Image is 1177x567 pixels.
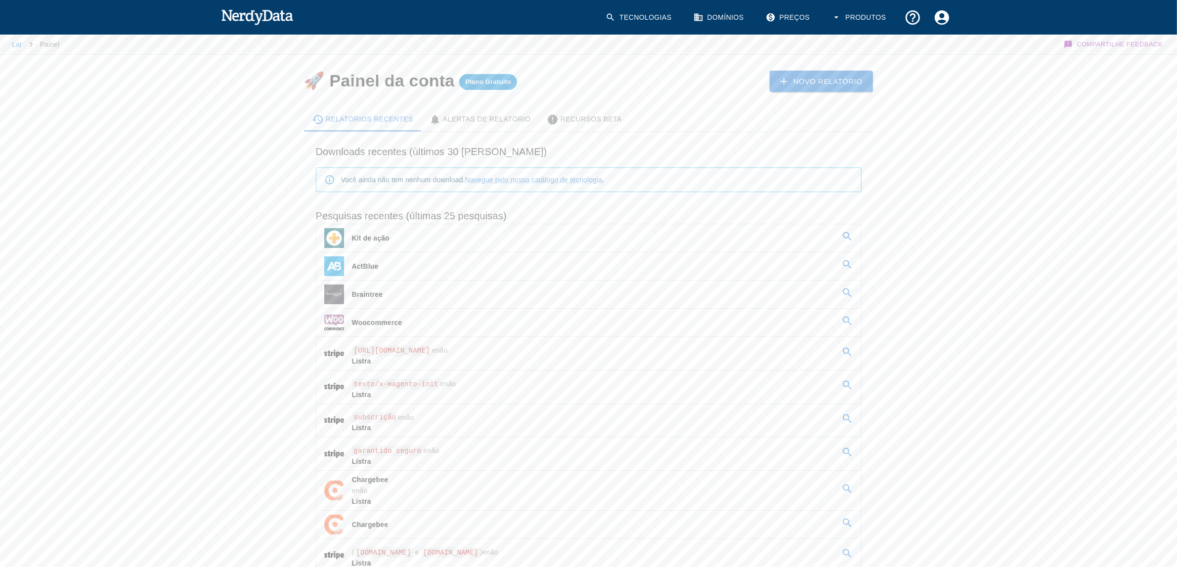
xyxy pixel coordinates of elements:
[440,380,444,388] font: e
[826,3,894,32] button: Produtos
[352,457,371,465] font: Listra
[355,486,367,494] font: não
[352,548,354,556] font: (
[316,281,861,308] a: Braintree
[707,13,744,21] font: Domínios
[603,176,605,184] font: .
[352,486,356,494] font: e
[482,548,486,556] font: e
[352,424,371,432] font: Listra
[600,3,680,32] a: Tecnologias
[352,559,371,567] font: Listra
[354,447,422,455] font: garantido seguro
[561,115,622,123] font: Recursos Beta
[793,77,863,85] font: Novo Relatório
[688,3,752,32] a: Domínios
[352,319,402,326] font: Woocommerce
[432,346,436,354] font: e
[352,357,371,365] font: Listra
[316,404,861,437] a: subscriçãoenãoListra
[480,548,482,556] font: )
[486,548,498,556] font: não
[352,391,371,399] font: Listra
[356,549,411,557] font: [DOMAIN_NAME]
[927,3,957,32] button: Configurações de Conta
[12,35,60,54] nav: migalha de pão
[354,413,396,421] font: subscrição
[341,176,465,184] font: Você ainda não tem nenhum download.
[1077,40,1163,48] font: Compartilhe Feedback
[444,380,456,388] font: não
[304,71,455,90] font: 🚀 Painel da conta
[352,476,389,484] font: Chargebee
[465,176,603,184] a: Navegue pelo nosso catálogo de tecnologia
[352,521,389,528] font: Chargebee
[780,13,810,21] font: Preços
[316,252,861,280] a: ActBlue
[402,413,414,421] font: não
[352,497,371,505] font: Listra
[398,413,402,421] font: e
[443,115,531,123] font: Alertas de relatório
[354,380,438,388] font: texto/x-magento-init
[352,234,390,242] font: Kit de ação
[316,146,547,157] font: Downloads recentes (últimos 30 [PERSON_NAME])
[415,548,419,556] font: e
[316,511,861,538] a: Chargebee
[1062,35,1165,54] button: Compartilhe Feedback
[326,115,413,123] font: Relatórios recentes
[428,446,439,454] font: não
[352,262,379,270] font: ActBlue
[352,290,383,298] font: Braintree
[354,347,430,355] font: [URL][DOMAIN_NAME]
[316,370,861,404] a: texto/x-magento-initenãoListra
[424,446,428,454] font: e
[760,3,818,32] a: Preços
[465,78,511,85] font: Plano Gratuito
[316,210,507,221] font: Pesquisas recentes (últimas 25 pesquisas)
[12,40,22,48] a: Lar
[316,437,861,470] a: garantido seguroenãoListra
[316,309,861,336] a: Woocommerce
[316,224,861,252] a: Kit de ação
[770,71,873,92] a: Novo Relatório
[459,71,517,90] a: Plano Gratuito
[316,337,861,370] a: [URL][DOMAIN_NAME]enãoListra
[423,549,478,557] font: [DOMAIN_NAME]
[898,3,927,32] button: Suporte e Documentação
[316,471,861,510] a: ChargebeeenãoListra
[845,13,886,21] font: Produtos
[40,40,60,48] font: Painel
[436,346,448,354] font: não
[221,7,294,27] img: NerdyData.com
[619,13,672,21] font: Tecnologias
